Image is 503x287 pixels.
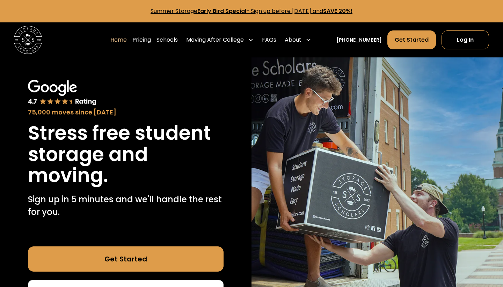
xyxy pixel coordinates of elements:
[183,30,256,50] div: Moving After College
[387,30,436,49] a: Get Started
[442,30,489,49] a: Log In
[28,193,224,218] p: Sign up in 5 minutes and we'll handle the rest for you.
[28,246,224,272] a: Get Started
[132,30,151,50] a: Pricing
[323,7,352,15] strong: SAVE 20%!
[28,122,224,186] h1: Stress free student storage and moving.
[28,107,224,117] div: 75,000 moves since [DATE]
[28,80,96,106] img: Google 4.7 star rating
[14,26,42,54] a: home
[282,30,314,50] div: About
[262,30,276,50] a: FAQs
[151,7,352,15] a: Summer StorageEarly Bird Special- Sign up before [DATE] andSAVE 20%!
[110,30,127,50] a: Home
[197,7,246,15] strong: Early Bird Special
[285,36,301,44] div: About
[186,36,244,44] div: Moving After College
[336,36,382,44] a: [PHONE_NUMBER]
[14,26,42,54] img: Storage Scholars main logo
[156,30,178,50] a: Schools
